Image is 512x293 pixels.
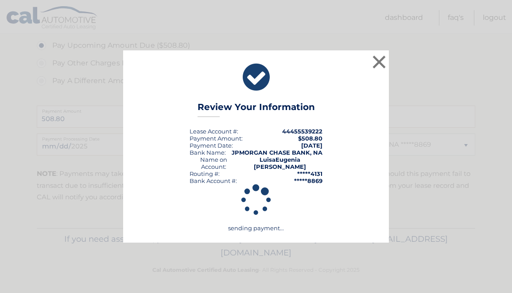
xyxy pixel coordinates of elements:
[301,142,322,149] span: [DATE]
[254,156,306,170] strong: LuisaEugenia [PERSON_NAME]
[232,149,322,156] strong: JPMORGAN CHASE BANK, NA
[190,128,238,135] div: Lease Account #:
[190,149,226,156] div: Bank Name:
[190,142,232,149] span: Payment Date
[190,142,233,149] div: :
[190,170,220,177] div: Routing #:
[370,53,388,71] button: ×
[298,135,322,142] span: $508.80
[190,135,243,142] div: Payment Amount:
[198,102,315,117] h3: Review Your Information
[190,156,237,170] div: Name on Account:
[134,184,378,232] div: sending payment...
[190,177,237,184] div: Bank Account #:
[282,128,322,135] strong: 44455539222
